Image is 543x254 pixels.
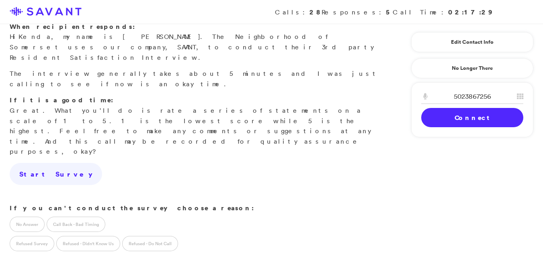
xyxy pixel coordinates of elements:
[411,58,533,78] a: No Longer There
[421,36,523,49] a: Edit Contact Info
[386,8,393,16] strong: 5
[10,203,254,212] strong: If you can't conduct the survey choose a reason:
[47,217,105,232] label: Call Back - Bad Timing
[309,8,322,16] strong: 28
[56,236,120,251] label: Refused - Didn't Know Us
[10,163,102,185] a: Start Survey
[10,236,54,251] label: Refused Survey
[10,22,381,63] p: Hi , my name is [PERSON_NAME]. The Neighborhood of Somerset uses our company, SAVANT, to conduct ...
[10,217,45,232] label: No Answer
[421,108,523,127] a: Connect
[10,96,113,104] strong: If it is a good time:
[18,33,51,41] span: Kenda
[10,69,381,89] p: The interview generally takes about 5 minutes and I was just calling to see if now is an okay time.
[448,8,493,16] strong: 02:17:29
[122,236,178,251] label: Refused - Do Not Call
[10,95,381,157] p: Great. What you'll do is rate a series of statements on a scale of 1 to 5. 1 is the lowest score ...
[10,22,135,31] strong: When recipient responds:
